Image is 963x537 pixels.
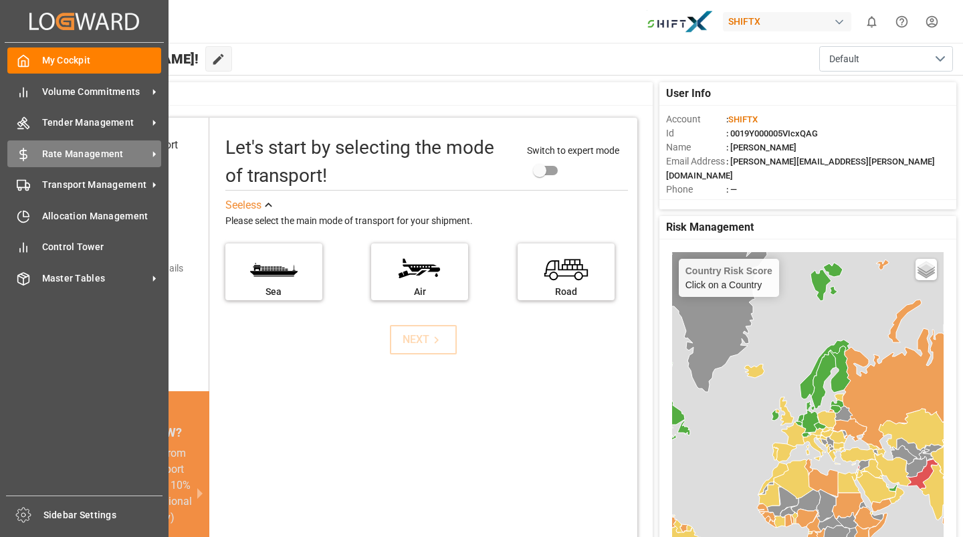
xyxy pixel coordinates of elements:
[225,134,514,190] div: Let's start by selecting the mode of transport!
[42,209,162,223] span: Allocation Management
[726,128,818,138] span: : 0019Y000005VIcxQAG
[390,325,457,354] button: NEXT
[666,140,726,154] span: Name
[666,86,711,102] span: User Info
[857,7,887,37] button: show 0 new notifications
[726,185,737,195] span: : —
[666,126,726,140] span: Id
[55,46,199,72] span: Hello [PERSON_NAME]!
[666,197,726,211] span: Account Type
[7,203,161,229] a: Allocation Management
[42,272,148,286] span: Master Tables
[666,154,726,169] span: Email Address
[887,7,917,37] button: Help Center
[378,285,461,299] div: Air
[726,142,796,152] span: : [PERSON_NAME]
[42,178,148,192] span: Transport Management
[524,285,608,299] div: Road
[647,10,714,33] img: Bildschirmfoto%202024-11-13%20um%2009.31.44.png_1731487080.png
[666,183,726,197] span: Phone
[723,12,851,31] div: SHIFTX
[527,145,619,156] span: Switch to expert mode
[726,114,758,124] span: :
[42,85,148,99] span: Volume Commitments
[728,114,758,124] span: SHIFTX
[225,213,629,229] div: Please select the main mode of transport for your shipment.
[403,332,443,348] div: NEXT
[685,265,772,290] div: Click on a Country
[666,219,754,235] span: Risk Management
[666,156,935,181] span: : [PERSON_NAME][EMAIL_ADDRESS][PERSON_NAME][DOMAIN_NAME]
[666,112,726,126] span: Account
[819,46,953,72] button: open menu
[232,285,316,299] div: Sea
[685,265,772,276] h4: Country Risk Score
[916,259,937,280] a: Layers
[723,9,857,34] button: SHIFTX
[7,47,161,74] a: My Cockpit
[42,53,162,68] span: My Cockpit
[7,234,161,260] a: Control Tower
[726,199,760,209] span: : Shipper
[829,52,859,66] span: Default
[225,197,261,213] div: See less
[43,508,163,522] span: Sidebar Settings
[42,116,148,130] span: Tender Management
[42,147,148,161] span: Rate Management
[42,240,162,254] span: Control Tower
